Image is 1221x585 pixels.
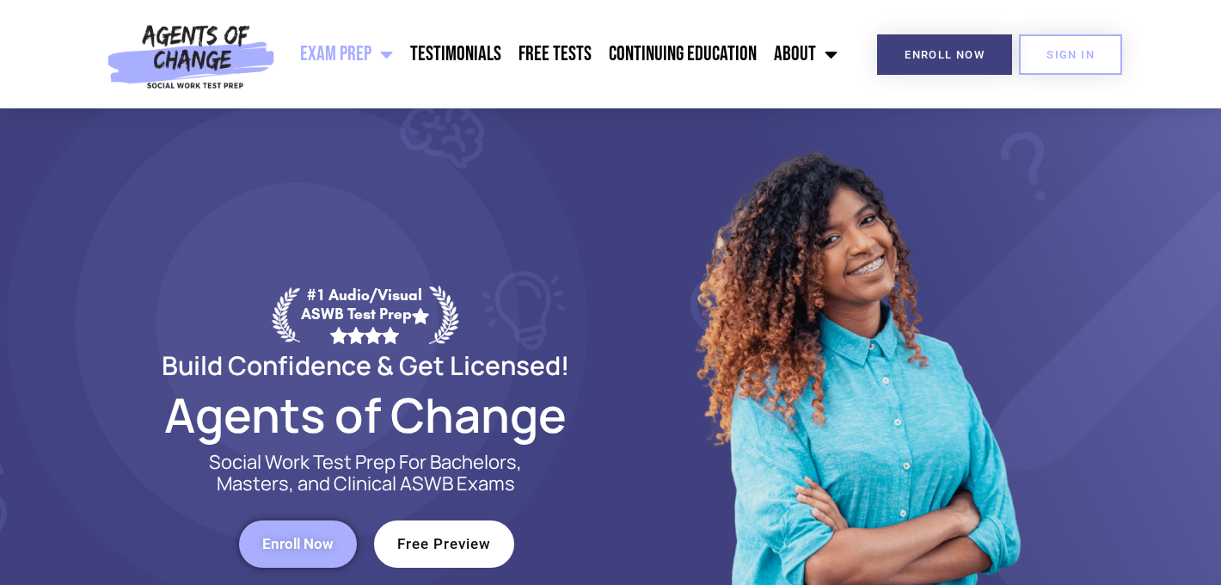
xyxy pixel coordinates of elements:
[120,395,610,434] h2: Agents of Change
[905,49,985,60] span: Enroll Now
[283,33,846,76] nav: Menu
[1046,49,1095,60] span: SIGN IN
[600,33,765,76] a: Continuing Education
[397,537,491,551] span: Free Preview
[510,33,600,76] a: Free Tests
[189,452,542,495] p: Social Work Test Prep For Bachelors, Masters, and Clinical ASWB Exams
[1019,34,1122,75] a: SIGN IN
[374,520,514,568] a: Free Preview
[239,520,357,568] a: Enroll Now
[877,34,1012,75] a: Enroll Now
[291,33,402,76] a: Exam Prep
[402,33,510,76] a: Testimonials
[120,353,610,378] h2: Build Confidence & Get Licensed!
[300,286,429,343] div: #1 Audio/Visual ASWB Test Prep
[262,537,334,551] span: Enroll Now
[765,33,846,76] a: About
